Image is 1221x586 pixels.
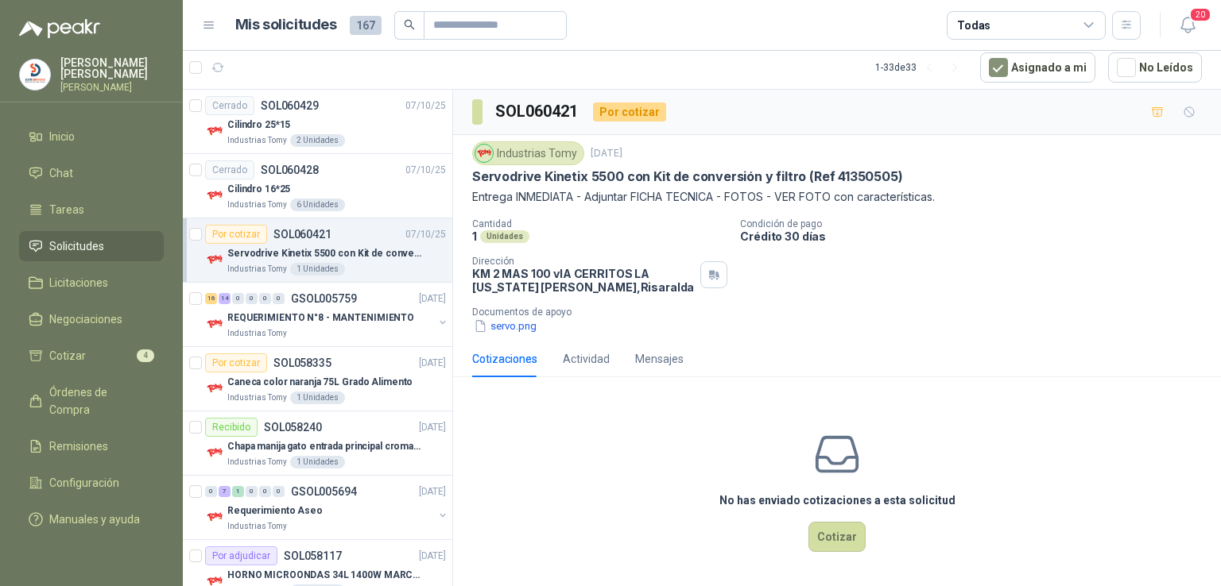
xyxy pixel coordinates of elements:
div: Por cotizar [205,225,267,244]
div: 1 Unidades [290,456,345,468]
div: Cerrado [205,160,254,179]
div: 1 [232,486,244,497]
button: Asignado a mi [980,52,1095,83]
span: 4 [137,349,154,362]
img: Company Logo [205,507,224,526]
p: Servodrive Kinetix 5500 con Kit de conversión y filtro (Ref 41350505) [227,246,425,261]
div: 0 [273,293,285,304]
p: SOL058117 [284,550,342,561]
h1: Mis solicitudes [235,13,337,37]
p: SOL058335 [273,357,331,368]
span: Solicitudes [49,237,104,255]
div: Industrias Tomy [472,141,584,165]
img: Company Logo [205,121,224,141]
img: Company Logo [205,250,224,269]
p: KM 2 MAS 100 vIA CERRITOS LA [US_STATE] [PERSON_NAME] , Risaralda [472,267,694,294]
p: [DATE] [591,146,622,161]
span: Negociaciones [49,310,122,328]
img: Logo peakr [19,19,100,38]
p: Condición de pago [740,218,1215,229]
p: 07/10/25 [405,163,446,178]
button: 20 [1173,11,1202,40]
div: Mensajes [635,350,684,368]
p: Industrias Tomy [227,520,287,533]
div: 0 [259,293,271,304]
span: 167 [350,16,382,35]
span: Configuración [49,474,119,492]
div: Unidades [480,230,529,243]
div: 1 Unidades [290,263,345,276]
p: [PERSON_NAME] [60,83,164,92]
a: 16 14 0 0 0 0 GSOL005759[DATE] Company LogoREQUERIMIENTO N°8 - MANTENIMIENTOIndustrias Tomy [205,289,449,340]
p: [DATE] [419,356,446,371]
p: Industrias Tomy [227,199,287,211]
button: No Leídos [1108,52,1202,83]
div: Recibido [205,418,258,437]
p: Caneca color naranja 75L Grado Alimento [227,375,413,390]
a: Órdenes de Compra [19,377,164,425]
p: Crédito 30 días [740,229,1215,243]
a: Remisiones [19,431,164,461]
p: GSOL005694 [291,486,357,497]
a: Negociaciones [19,304,164,334]
div: 1 Unidades [290,391,345,404]
p: Servodrive Kinetix 5500 con Kit de conversión y filtro (Ref 41350505) [472,168,903,185]
a: CerradoSOL06042907/10/25 Company LogoCilindro 25*15Industrias Tomy2 Unidades [183,90,452,154]
p: 07/10/25 [405,227,446,242]
div: 1 - 33 de 33 [875,55,967,80]
div: 2 Unidades [290,134,345,147]
p: Cilindro 16*25 [227,182,290,197]
p: SOL060428 [261,164,319,175]
img: Company Logo [205,314,224,333]
img: Company Logo [475,145,493,162]
p: 07/10/25 [405,98,446,114]
div: Todas [957,17,990,34]
span: Cotizar [49,347,86,364]
div: 6 Unidades [290,199,345,211]
div: 0 [232,293,244,304]
p: Entrega INMEDIATA - Adjuntar FICHA TECNICA - FOTOS - VER FOTO con características. [472,188,1202,206]
a: Configuración [19,468,164,498]
span: Chat [49,164,73,182]
a: Por cotizarSOL058335[DATE] Company LogoCaneca color naranja 75L Grado AlimentoIndustrias Tomy1 Un... [183,347,452,411]
img: Company Logo [205,186,224,205]
p: REQUERIMIENTO N°8 - MANTENIMIENTO [227,310,414,326]
p: [DATE] [419,484,446,499]
a: Chat [19,158,164,188]
p: SOL058240 [264,422,322,433]
p: Industrias Tomy [227,327,287,340]
div: Cerrado [205,96,254,115]
span: 20 [1189,7,1211,22]
p: [DATE] [419,420,446,435]
h3: SOL060421 [495,99,580,124]
p: Industrias Tomy [227,456,287,468]
p: HORNO MICROONDAS 34L 1400W MARCA TORNADO. [227,568,425,583]
p: Documentos de apoyo [472,306,1215,318]
a: CerradoSOL06042807/10/25 Company LogoCilindro 16*25Industrias Tomy6 Unidades [183,154,452,218]
div: Por cotizar [593,102,666,121]
a: Solicitudes [19,231,164,261]
div: 14 [219,293,231,304]
button: servo.png [472,318,538,334]
span: Remisiones [49,438,108,455]
a: 0 7 1 0 0 0 GSOL005694[DATE] Company LogoRequerimiento AseoIndustrias Tomy [205,482,449,533]
div: 7 [219,486,231,497]
p: [PERSON_NAME] [PERSON_NAME] [60,57,164,79]
span: Tareas [49,201,84,218]
a: Inicio [19,121,164,152]
img: Company Logo [205,379,224,398]
span: Manuales y ayuda [49,511,140,528]
p: Industrias Tomy [227,134,287,147]
p: SOL060421 [273,229,331,240]
p: GSOL005759 [291,293,357,304]
div: Actividad [563,350,610,368]
p: Industrias Tomy [227,263,287,276]
a: Licitaciones [19,268,164,298]
div: 0 [259,486,271,497]
p: [DATE] [419,291,446,306]
span: Licitaciones [49,274,108,291]
div: Por adjudicar [205,546,277,565]
div: Cotizaciones [472,350,537,368]
h3: No has enviado cotizaciones a esta solicitud [719,492,955,509]
div: 0 [246,293,258,304]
